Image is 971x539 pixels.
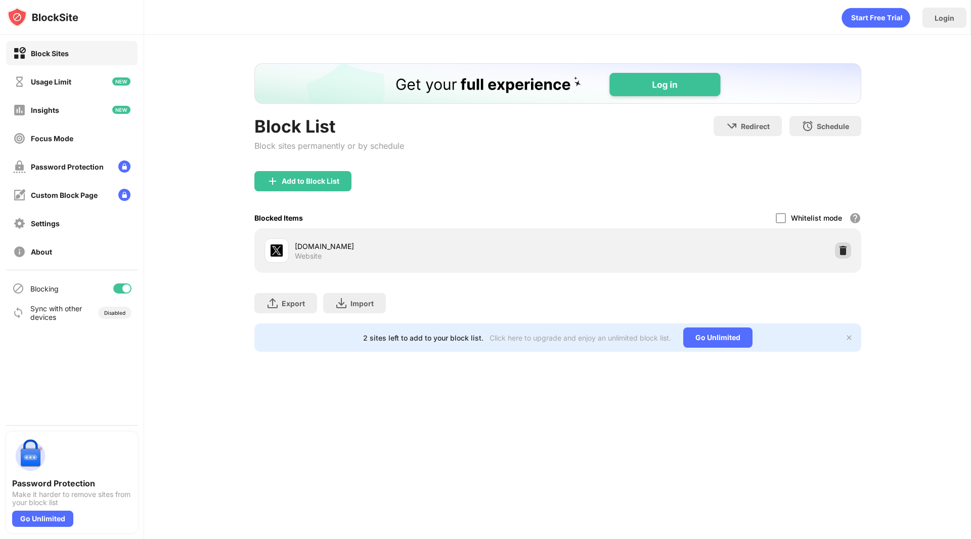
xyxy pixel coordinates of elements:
[490,334,671,342] div: Click here to upgrade and enjoy an unlimited block list.
[791,214,842,222] div: Whitelist mode
[12,307,24,319] img: sync-icon.svg
[295,252,322,261] div: Website
[31,77,71,86] div: Usage Limit
[112,77,130,86] img: new-icon.svg
[254,63,861,104] iframe: Banner
[118,189,130,201] img: lock-menu.svg
[12,511,73,527] div: Go Unlimited
[350,299,374,308] div: Import
[31,49,69,58] div: Block Sites
[118,160,130,173] img: lock-menu.svg
[104,310,125,316] div: Disabled
[31,134,73,143] div: Focus Mode
[31,191,98,199] div: Custom Block Page
[271,244,283,257] img: favicons
[817,122,849,131] div: Schedule
[282,177,339,185] div: Add to Block List
[683,327,753,348] div: Go Unlimited
[30,304,82,321] div: Sync with other devices
[7,7,78,27] img: logo-blocksite.svg
[13,132,26,145] img: focus-off.svg
[13,75,26,88] img: time-usage-off.svg
[112,106,130,114] img: new-icon.svg
[13,160,26,173] img: password-protection-off.svg
[30,284,59,293] div: Blocking
[295,241,558,252] div: [DOMAIN_NAME]
[845,334,853,342] img: x-button.svg
[254,141,404,151] div: Block sites permanently or by schedule
[31,106,59,114] div: Insights
[31,219,60,228] div: Settings
[13,217,26,230] img: settings-off.svg
[31,162,104,171] div: Password Protection
[13,189,26,201] img: customize-block-page-off.svg
[31,247,52,256] div: About
[254,214,303,222] div: Blocked Items
[363,334,483,342] div: 2 sites left to add to your block list.
[741,122,770,131] div: Redirect
[12,438,49,474] img: push-password-protection.svg
[12,490,131,507] div: Make it harder to remove sites from your block list
[254,116,404,137] div: Block List
[282,299,305,308] div: Export
[13,47,26,60] img: block-on.svg
[12,282,24,295] img: blocking-icon.svg
[935,14,954,22] div: Login
[12,478,131,488] div: Password Protection
[13,245,26,258] img: about-off.svg
[842,8,910,28] div: animation
[13,104,26,116] img: insights-off.svg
